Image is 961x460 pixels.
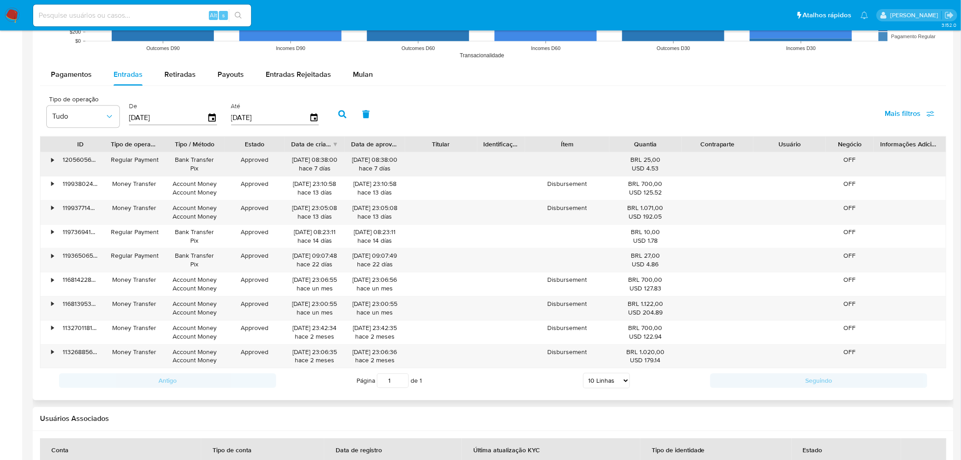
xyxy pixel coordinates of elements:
h2: Usuários Associados [40,414,946,423]
span: 3.152.0 [941,21,956,29]
a: Sair [945,10,954,20]
button: search-icon [229,9,248,22]
input: Pesquise usuários ou casos... [33,10,251,21]
span: s [222,11,225,20]
span: Atalhos rápidos [803,10,852,20]
span: Alt [210,11,217,20]
p: fernanda.sandoval@mercadopago.com.br [890,11,941,20]
a: Notificações [861,11,868,19]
